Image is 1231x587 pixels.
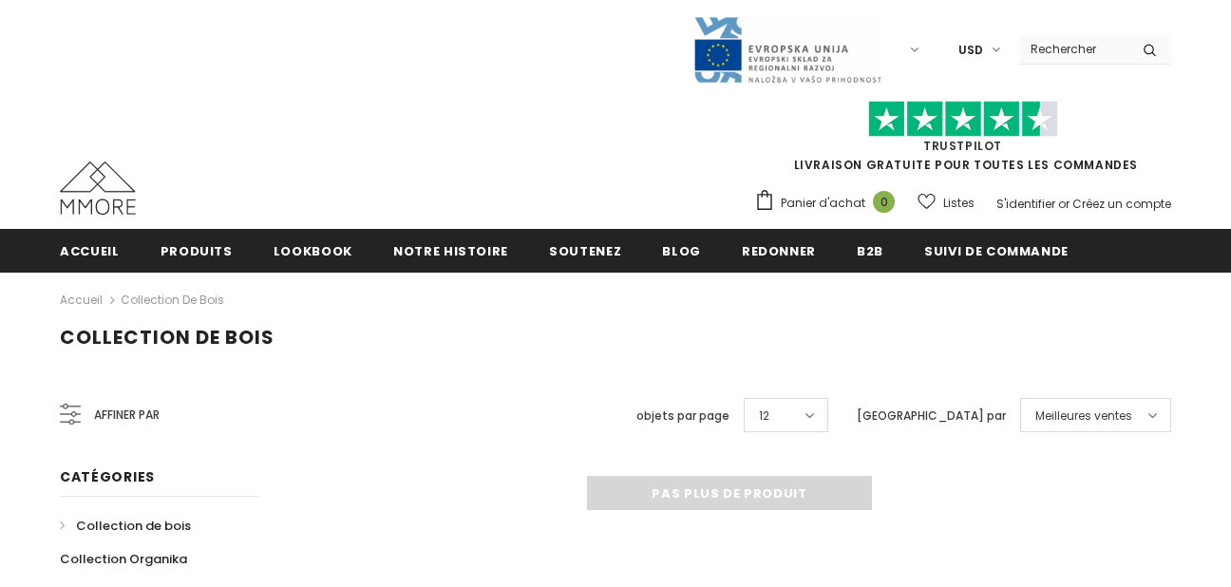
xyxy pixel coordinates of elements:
[549,242,621,260] span: soutenez
[274,229,352,272] a: Lookbook
[161,229,233,272] a: Produits
[274,242,352,260] span: Lookbook
[754,189,904,218] a: Panier d'achat 0
[60,242,120,260] span: Accueil
[76,517,191,535] span: Collection de bois
[1058,196,1070,212] span: or
[781,194,865,213] span: Panier d'achat
[873,191,895,213] span: 0
[60,229,120,272] a: Accueil
[60,509,191,542] a: Collection de bois
[857,242,883,260] span: B2B
[60,161,136,215] img: Cas MMORE
[943,194,975,213] span: Listes
[60,542,187,576] a: Collection Organika
[759,407,769,426] span: 12
[662,242,701,260] span: Blog
[393,229,508,272] a: Notre histoire
[549,229,621,272] a: soutenez
[60,467,155,486] span: Catégories
[60,324,275,350] span: Collection de bois
[923,138,1002,154] a: TrustPilot
[662,229,701,272] a: Blog
[924,242,1069,260] span: Suivi de commande
[868,101,1058,138] img: Faites confiance aux étoiles pilotes
[60,289,103,312] a: Accueil
[857,229,883,272] a: B2B
[161,242,233,260] span: Produits
[60,550,187,568] span: Collection Organika
[918,186,975,219] a: Listes
[121,292,224,308] a: Collection de bois
[1019,35,1128,63] input: Search Site
[692,41,882,57] a: Javni Razpis
[924,229,1069,272] a: Suivi de commande
[636,407,729,426] label: objets par page
[1072,196,1171,212] a: Créez un compte
[94,405,160,426] span: Affiner par
[996,196,1055,212] a: S'identifier
[742,229,816,272] a: Redonner
[393,242,508,260] span: Notre histoire
[692,15,882,85] img: Javni Razpis
[742,242,816,260] span: Redonner
[1035,407,1132,426] span: Meilleures ventes
[857,407,1006,426] label: [GEOGRAPHIC_DATA] par
[958,41,983,60] span: USD
[754,109,1171,173] span: LIVRAISON GRATUITE POUR TOUTES LES COMMANDES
